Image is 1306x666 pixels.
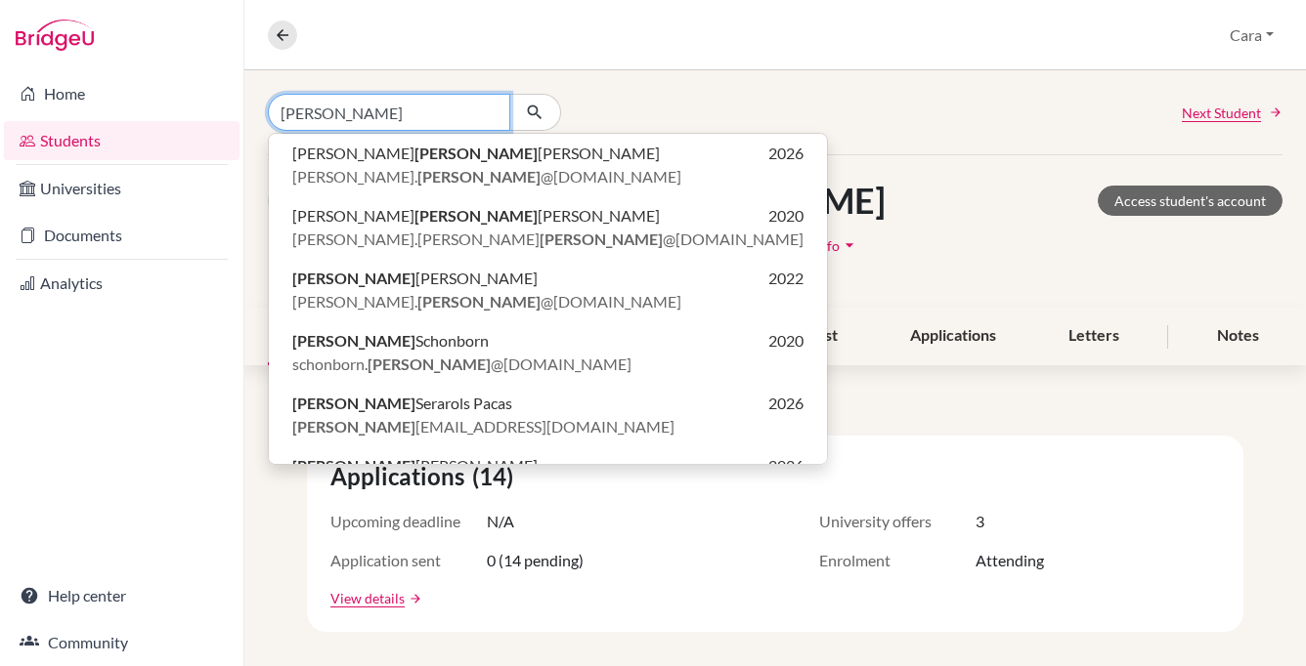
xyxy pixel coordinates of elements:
button: [PERSON_NAME]Serarols Pacas2026[PERSON_NAME][EMAIL_ADDRESS][DOMAIN_NAME] [269,384,827,446]
span: 2022 [768,267,804,290]
a: Home [4,74,239,113]
span: 2020 [768,204,804,228]
span: 2020 [768,329,804,353]
button: [PERSON_NAME][PERSON_NAME][PERSON_NAME]2020[PERSON_NAME].[PERSON_NAME][PERSON_NAME]@[DOMAIN_NAME] [269,196,827,259]
button: [PERSON_NAME][PERSON_NAME][PERSON_NAME]2026[PERSON_NAME].[PERSON_NAME]@[DOMAIN_NAME] [269,134,827,196]
b: [PERSON_NAME] [292,456,415,475]
b: [PERSON_NAME] [292,331,415,350]
span: Application sent [330,549,487,572]
span: Next Student [1182,103,1261,123]
b: [PERSON_NAME] [540,229,663,248]
span: [PERSON_NAME].[PERSON_NAME] @[DOMAIN_NAME] [292,228,804,251]
a: View details [330,588,405,608]
span: 2026 [768,142,804,165]
a: Next Student [1182,103,1283,123]
span: schonborn. @[DOMAIN_NAME] [292,353,631,376]
span: University offers [819,510,976,533]
span: [PERSON_NAME]. @[DOMAIN_NAME] [292,165,681,188]
button: Cara [1221,17,1283,54]
span: 0 (14 pending) [487,549,584,572]
span: Applications [330,459,472,494]
a: Help center [4,576,239,615]
span: Upcoming deadline [330,510,487,533]
a: Community [4,623,239,662]
input: Find student by name... [268,94,510,131]
a: Students [4,121,239,160]
div: Letters [1045,308,1143,365]
span: [PERSON_NAME] [292,454,538,478]
span: Schonborn [292,329,489,353]
span: N/A [487,510,514,533]
span: 2026 [768,392,804,415]
span: (14) [472,459,521,494]
div: Notes [1194,308,1283,365]
a: Documents [4,216,239,255]
b: [PERSON_NAME] [417,167,541,186]
button: [PERSON_NAME][PERSON_NAME]2026siman.[PERSON_NAME]@[DOMAIN_NAME] [269,446,827,509]
b: [PERSON_NAME] [292,417,415,436]
span: [PERSON_NAME] [292,267,538,290]
a: Analytics [4,264,239,303]
span: [EMAIL_ADDRESS][DOMAIN_NAME] [292,415,675,438]
span: 3 [976,510,984,533]
span: [PERSON_NAME]. @[DOMAIN_NAME] [292,290,681,313]
div: Applications [887,308,1020,365]
span: [PERSON_NAME] [PERSON_NAME] [292,142,660,165]
span: Attending [976,549,1044,572]
img: Bridge-U [16,20,94,51]
span: Serarols Pacas [292,392,512,415]
button: [PERSON_NAME][PERSON_NAME]2022[PERSON_NAME].[PERSON_NAME]@[DOMAIN_NAME] [269,259,827,321]
a: Access student's account [1098,186,1283,216]
b: [PERSON_NAME] [417,292,541,311]
b: [PERSON_NAME] [292,394,415,412]
span: Enrolment [819,549,976,572]
b: [PERSON_NAME] [292,269,415,287]
b: [PERSON_NAME] [414,206,538,225]
a: arrow_forward [405,592,422,605]
b: [PERSON_NAME] [414,144,538,162]
b: [PERSON_NAME] [368,354,491,373]
span: [PERSON_NAME] [PERSON_NAME] [292,204,660,228]
button: [PERSON_NAME]Schonborn2020schonborn.[PERSON_NAME]@[DOMAIN_NAME] [269,321,827,384]
span: 2026 [768,454,804,478]
i: arrow_drop_down [840,235,859,255]
a: Universities [4,169,239,208]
